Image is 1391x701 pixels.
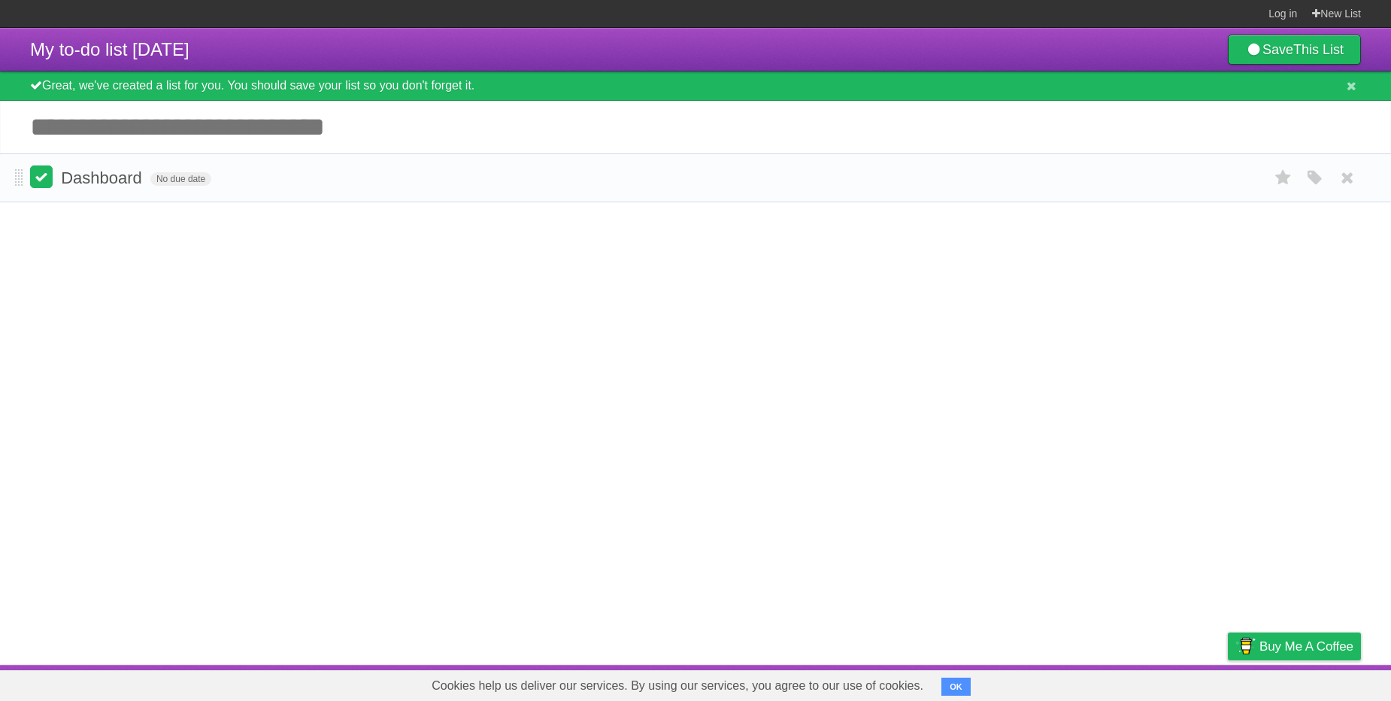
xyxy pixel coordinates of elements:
[1293,42,1344,57] b: This List
[1259,633,1353,660] span: Buy me a coffee
[417,671,938,701] span: Cookies help us deliver our services. By using our services, you agree to our use of cookies.
[1028,669,1059,697] a: About
[1228,35,1361,65] a: SaveThis List
[1077,669,1138,697] a: Developers
[1269,165,1298,190] label: Star task
[1157,669,1190,697] a: Terms
[1235,633,1256,659] img: Buy me a coffee
[150,172,211,186] span: No due date
[1266,669,1361,697] a: Suggest a feature
[61,168,146,187] span: Dashboard
[941,678,971,696] button: OK
[30,39,189,59] span: My to-do list [DATE]
[30,165,53,188] label: Done
[1208,669,1247,697] a: Privacy
[1228,633,1361,660] a: Buy me a coffee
